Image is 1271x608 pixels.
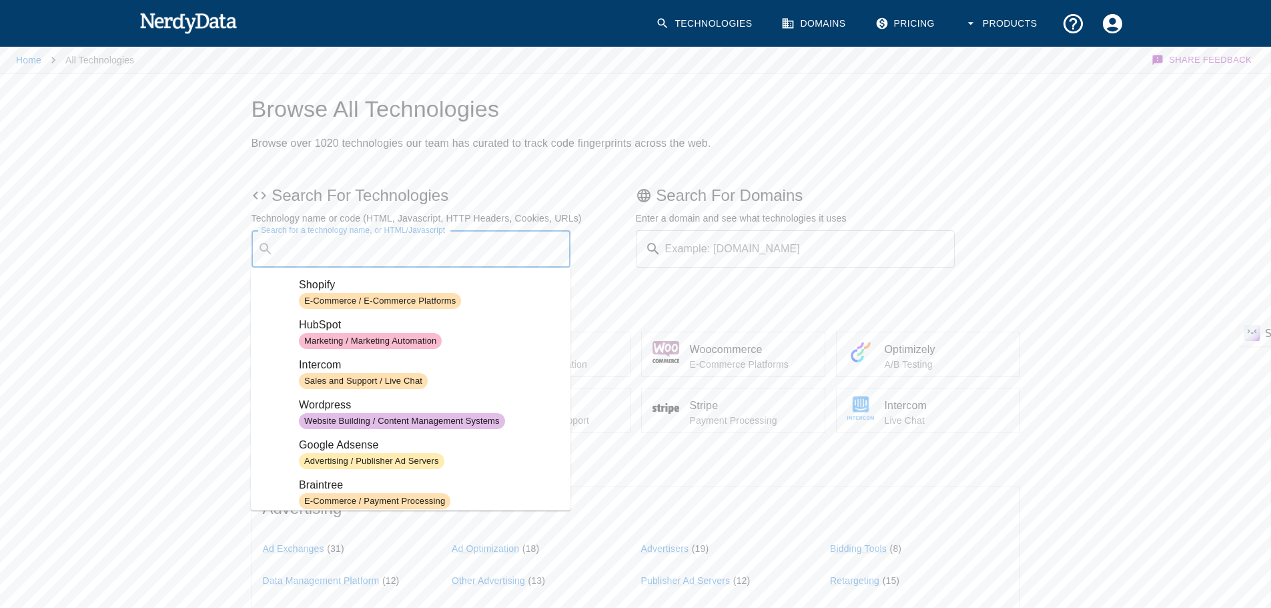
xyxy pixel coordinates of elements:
[65,53,134,67] p: All Technologies
[299,357,560,373] span: Intercom
[690,414,814,427] p: Payment Processing
[299,455,444,468] span: Advertising / Publisher Ad Servers
[867,4,945,43] a: Pricing
[263,498,1009,519] span: Advertising
[16,47,134,73] nav: breadcrumb
[299,277,560,293] span: Shopify
[641,543,689,554] a: Advertisers
[299,437,560,453] span: Google Adsense
[773,4,856,43] a: Domains
[327,543,344,554] span: ( 31 )
[252,454,1020,476] p: Browse
[885,414,1009,427] p: Live Chat
[830,543,887,554] a: Bidding Tools
[139,9,238,36] img: NerdyData.com
[690,358,814,371] p: E-Commerce Platforms
[1204,513,1255,564] iframe: Drift Widget Chat Controller
[690,342,814,358] span: Woocommerce
[836,388,1020,433] a: IntercomLive Chat
[299,375,428,388] span: Sales and Support / Live Chat
[956,4,1048,43] button: Products
[252,95,1020,123] h1: Browse All Technologies
[299,317,560,333] span: HubSpot
[648,4,763,43] a: Technologies
[252,212,636,225] p: Technology name or code (HTML, Javascript, HTTP Headers, Cookies, URLs)
[263,575,380,586] a: Data Management Platform
[1093,4,1132,43] button: Account Settings
[299,477,560,493] span: Braintree
[252,134,1020,153] h2: Browse over 1020 technologies our team has curated to track code fingerprints across the web.
[299,335,442,348] span: Marketing / Marketing Automation
[692,543,709,554] span: ( 19 )
[452,575,525,586] a: Other Advertising
[263,543,324,554] a: Ad Exchanges
[641,388,825,433] a: StripePayment Processing
[299,495,450,508] span: E-Commerce / Payment Processing
[883,575,900,586] span: ( 15 )
[733,575,751,586] span: ( 12 )
[636,185,1020,206] p: Search For Domains
[1150,47,1255,73] button: Share Feedback
[528,575,546,586] span: ( 13 )
[522,543,540,554] span: ( 18 )
[690,398,814,414] span: Stripe
[252,185,636,206] p: Search For Technologies
[252,300,1020,321] p: Popular
[261,224,445,236] label: Search for a technology name, or HTML/Javascript
[836,332,1020,377] a: OptimizelyA/B Testing
[299,397,560,413] span: Wordpress
[885,358,1009,371] p: A/B Testing
[641,332,825,377] a: WoocommerceE-Commerce Platforms
[641,575,731,586] a: Publisher Ad Servers
[299,295,461,308] span: E-Commerce / E-Commerce Platforms
[890,543,902,554] span: ( 8 )
[830,575,879,586] a: Retargeting
[16,55,41,65] a: Home
[382,575,400,586] span: ( 12 )
[452,543,519,554] a: Ad Optimization
[1053,4,1093,43] button: Support and Documentation
[299,415,505,428] span: Website Building / Content Management Systems
[885,398,1009,414] span: Intercom
[885,342,1009,358] span: Optimizely
[636,212,1020,225] p: Enter a domain and see what technologies it uses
